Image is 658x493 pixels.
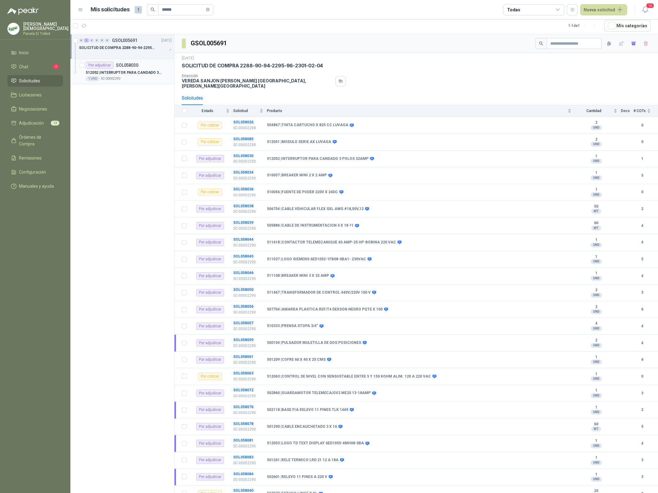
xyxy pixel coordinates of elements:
p: SC-00002290 [233,226,263,231]
a: SOL058034 [233,170,253,175]
b: SOL058072 [233,388,253,392]
b: 511467 | TRANSFORMADOR DE CONTROL 440V/220V 100 V [267,290,371,295]
a: Remisiones [7,152,63,164]
b: SOL058081 [233,438,253,442]
span: Órdenes de Compra [19,134,57,147]
b: 1 [575,372,617,377]
div: 0 [79,38,84,43]
b: 3 [634,457,651,463]
b: 512052 | INTERRUPTOR PARA CANDADO 3 POLOS 32AMP [267,156,368,161]
b: 4 [634,273,651,279]
b: 510056 | FUENTE DE PODER 220V X 24DC [267,190,338,195]
a: Por adjudicarSOL058030512052 |INTERRUPTOR PARA CANDADO 3 POLOS 32AMP1 UNDSC-00002290 [70,59,174,84]
b: SOL058056 [233,304,253,309]
b: 501261 | RELE TERMICO LRD 21 12 A 18A [267,458,338,463]
img: Company Logo [8,23,19,35]
a: SOL058038 [233,204,253,208]
b: 501209 | COFRE 60 X 40 X 25 CMS [267,357,326,362]
div: Solicitudes [182,95,203,101]
b: 500104 | PULSADOR MULETILLA DE DOS POSICIONES [267,341,361,345]
b: 1 [575,238,617,243]
b: 1 [575,254,617,259]
b: 502601 | RELEVO 11 PINES A 220 V [267,475,327,480]
div: UND [591,142,602,147]
div: MT [591,226,601,231]
p: SC-00002290 [233,443,263,449]
div: UND [591,443,602,448]
div: UND [591,359,602,364]
b: 512053 | LOGO TD TEXT DISPLAY 6ED1055-4MH08-0BA [267,441,364,446]
button: 16 [640,4,651,15]
div: UND [591,276,602,281]
a: SOL058059 [233,338,253,342]
b: 502118 | BASE P/A RELEVO 11 PINES TLK 1469 [267,408,348,412]
b: 2 [575,338,617,343]
a: Adjudicación12 [7,117,63,129]
span: search [151,7,155,12]
b: SOL058050 [233,288,253,292]
p: SC-00002290 [233,460,263,466]
b: 3 [634,390,651,396]
b: 1 [575,187,617,192]
b: 2 [575,288,617,293]
div: UND [591,393,602,398]
p: SC-00002290 [233,175,263,181]
b: 2 [575,137,617,142]
a: SOL058039 [233,220,253,225]
a: Licitaciones [7,89,63,101]
b: 50 [575,204,617,209]
p: SC-00002290 [233,326,263,332]
button: Nueva solicitud [580,4,627,15]
div: 1 - 1 de 1 [568,21,600,31]
b: 1 [575,438,617,443]
b: SOL058030 [233,154,253,158]
b: SOL058057 [233,321,253,325]
span: Estado [190,109,225,113]
div: UND [591,293,602,298]
div: Por adjudicar [196,256,224,263]
div: Por adjudicar [196,222,224,229]
b: 1 [634,156,651,162]
b: 6 [634,357,651,363]
div: Por adjudicar [196,440,224,447]
span: Manuales y ayuda [19,183,54,190]
b: 1 [575,171,617,175]
b: 4 [575,321,617,326]
div: UND [591,125,602,130]
div: Por cotizar [198,122,222,129]
span: Producto [267,109,566,113]
span: Licitaciones [19,92,42,98]
div: Por adjudicar [196,356,224,363]
div: MT [591,209,601,214]
p: SC-00002290 [233,343,263,349]
div: Por adjudicar [196,289,224,296]
p: SC-00002288 [233,125,263,131]
p: Panela El Trébol [23,32,69,36]
div: Por adjudicar [196,172,224,179]
span: Configuración [19,169,46,175]
b: 0 [634,189,651,195]
p: SC-00002290 [233,393,263,399]
div: Por adjudicar [86,62,114,69]
a: SOL058084 [233,472,253,476]
b: 510057 | BREAKER MINI 2 X 2 AMP [267,173,327,178]
span: 1 [135,6,142,13]
b: 2 [575,120,617,125]
b: SOL058085 [233,137,253,141]
p: SC-00002290 [233,360,263,366]
b: SOL058078 [233,422,253,426]
p: SC-00002290 [233,192,263,198]
div: UND [591,192,602,197]
b: 502860 | GUARDAMOTOR TELEMECA/GV2 ME20 13-18AMP [267,391,371,396]
p: [DATE] [161,38,172,43]
b: 505886 | CABLE DE INSTRUMENTACION 4 X 18 +1 [267,223,353,228]
a: SOL058045 [233,254,253,258]
a: SOL058040 [233,488,253,493]
a: SOL058076 [233,405,253,409]
b: 6 [634,307,651,312]
span: Remisiones [19,155,42,161]
b: SOL058036 [233,187,253,191]
b: 1 [575,405,617,410]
